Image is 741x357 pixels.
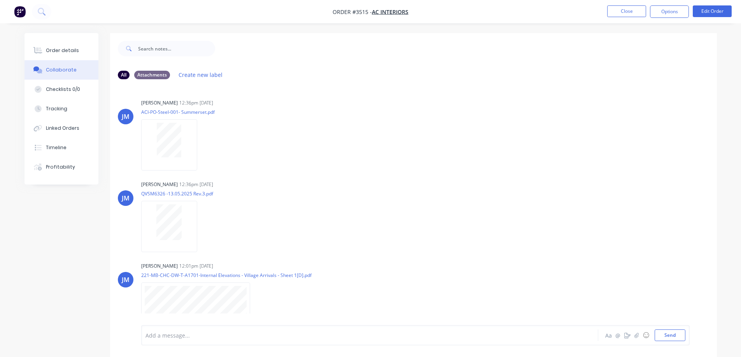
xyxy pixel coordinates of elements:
div: JM [122,193,130,203]
button: Create new label [175,70,227,80]
button: Linked Orders [25,118,98,138]
p: QVSM6326 -13.05.2025 Rev.3.pdf [141,190,213,197]
div: Collaborate [46,66,77,73]
div: 12:36pm [DATE] [179,181,213,188]
div: [PERSON_NAME] [141,263,178,270]
div: 12:36pm [DATE] [179,99,213,106]
img: Factory [14,6,26,17]
div: JM [122,112,130,121]
button: Profitability [25,157,98,177]
input: Search notes... [138,41,215,56]
div: All [118,71,130,79]
p: 221-MB-CHC-DW-T-A1701-Internal Elevations - Village Arrivals - Sheet 1[D].pdf [141,272,312,279]
button: Collaborate [25,60,98,80]
div: [PERSON_NAME] [141,99,178,106]
button: Order details [25,41,98,60]
div: Checklists 0/0 [46,86,80,93]
button: Tracking [25,99,98,118]
button: Edit Order [693,5,732,17]
div: Timeline [46,144,67,151]
button: Options [650,5,689,18]
button: Checklists 0/0 [25,80,98,99]
div: Attachments [134,71,170,79]
button: ☺ [641,331,651,340]
div: Linked Orders [46,125,79,132]
a: AC Interiors [372,8,408,16]
button: Close [607,5,646,17]
div: Tracking [46,105,67,112]
button: Aa [604,331,613,340]
p: ACI-PO-Steel-001- Summerset.pdf [141,109,215,115]
div: Profitability [46,164,75,171]
button: @ [613,331,623,340]
div: JM [122,275,130,284]
button: Timeline [25,138,98,157]
span: Order #3515 - [333,8,372,16]
button: Send [655,329,685,341]
div: 12:01pm [DATE] [179,263,213,270]
div: Order details [46,47,79,54]
div: [PERSON_NAME] [141,181,178,188]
